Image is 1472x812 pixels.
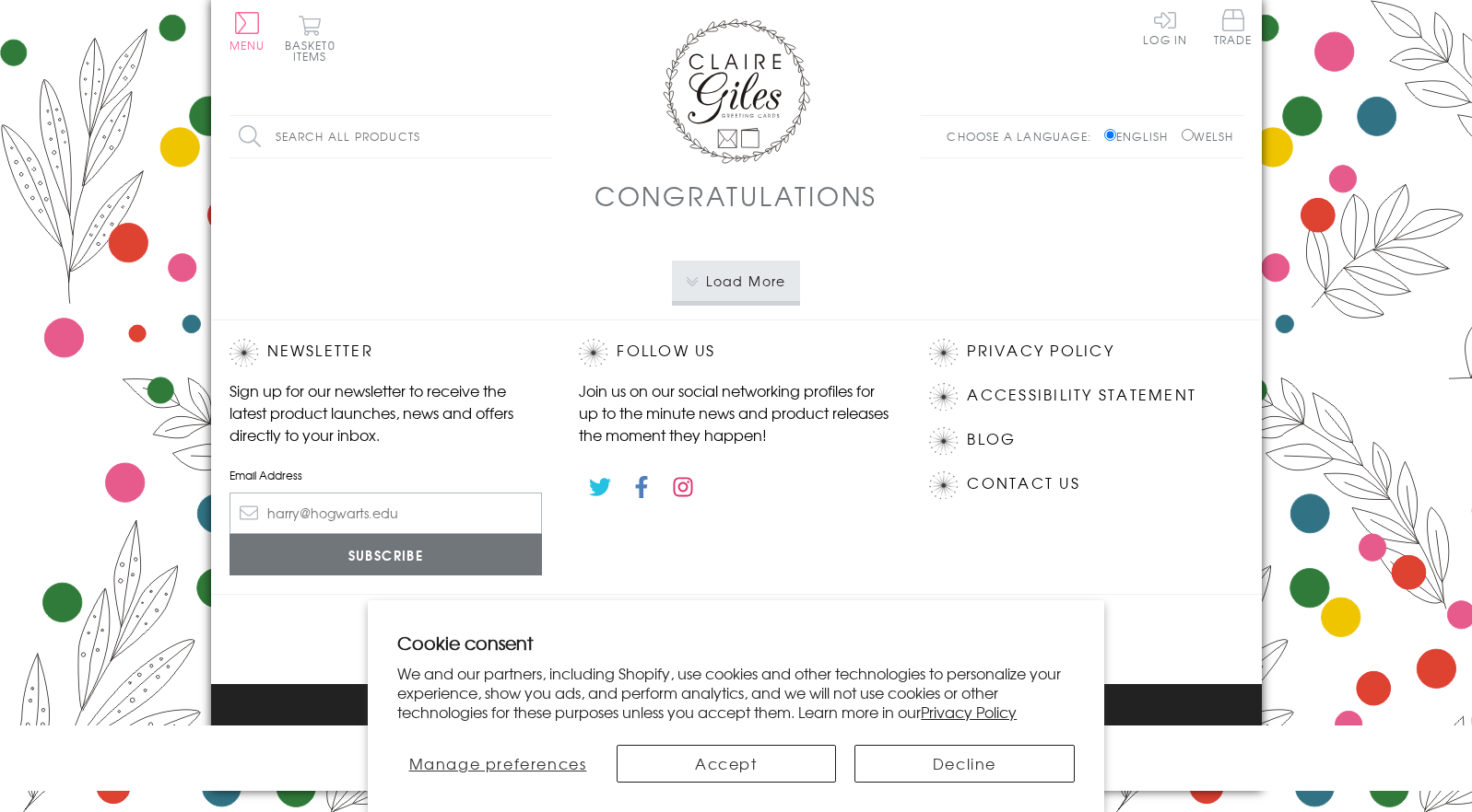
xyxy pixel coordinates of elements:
[967,471,1079,496] a: Contact Us
[854,745,1075,783] button: Decline
[1182,128,1234,145] label: Welsh
[230,12,265,51] button: Menu
[595,177,877,215] h1: Congratulations
[230,467,543,483] label: Email Address
[579,339,892,366] h2: Follow Us
[230,37,265,53] span: Menu
[947,128,1101,145] p: Choose a language:
[921,701,1017,723] a: Privacy Policy
[967,339,1113,364] a: Privacy Policy
[230,379,543,446] p: Sign up for our newsletter to receive the latest product launches, news and offers directly to yo...
[1104,128,1177,145] label: English
[230,493,543,534] input: harry@hogwarts.edu
[409,752,587,774] span: Manage preferences
[230,534,543,575] input: Subscribe
[967,383,1196,408] a: Accessibility Statement
[397,745,597,783] button: Manage preferences
[534,116,552,157] input: Search
[663,18,810,164] img: Claire Giles Greetings Cards
[397,664,1075,721] p: We and our partners, including Shopify, use cookies and other technologies to personalize your ex...
[285,15,336,62] button: Basket0 items
[230,339,543,366] h2: Newsletter
[1214,9,1253,45] span: Trade
[967,427,1016,452] a: Blog
[1182,129,1194,141] input: Welsh
[1214,9,1253,49] a: Trade
[617,745,837,783] button: Accept
[672,261,800,301] button: Load More
[293,37,336,64] span: 0 items
[579,379,892,446] p: Join us on our social networking profiles for up to the minute news and product releases the mome...
[1104,129,1116,141] input: English
[1143,9,1187,45] a: Log In
[397,630,1075,655] h2: Cookie consent
[230,116,552,157] input: Search all products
